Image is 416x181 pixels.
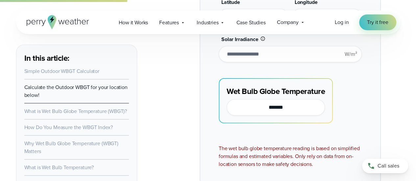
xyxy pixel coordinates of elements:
a: Why Wet Bulb Globe Temperature (WBGT) Matters [24,140,118,155]
span: Solar Irradiance [221,35,258,43]
a: What is Wet Bulb Globe Temperature (WBGT)? [24,107,127,115]
a: Try it free [359,14,396,30]
span: Try it free [367,18,388,26]
a: Simple Outdoor WBGT Calculator [24,67,99,75]
div: The wet bulb globe temperature reading is based on simplified formulas and estimated variables. O... [219,145,362,168]
span: Company [277,18,299,26]
a: What is Wet Bulb Temperature? [24,164,94,171]
h3: In this article: [24,53,129,63]
a: How it Works [113,16,154,29]
span: How it Works [119,19,148,27]
span: Features [159,19,179,27]
span: Industries [197,19,218,27]
a: Log in [335,18,349,26]
a: Case Studies [231,16,271,29]
span: Call sales [378,162,399,170]
a: How Do You Measure the WBGT Index? [24,124,113,131]
a: Call sales [362,159,408,173]
a: Calculate the Outdoor WBGT for your location below! [24,83,128,99]
span: Case Studies [236,19,265,27]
